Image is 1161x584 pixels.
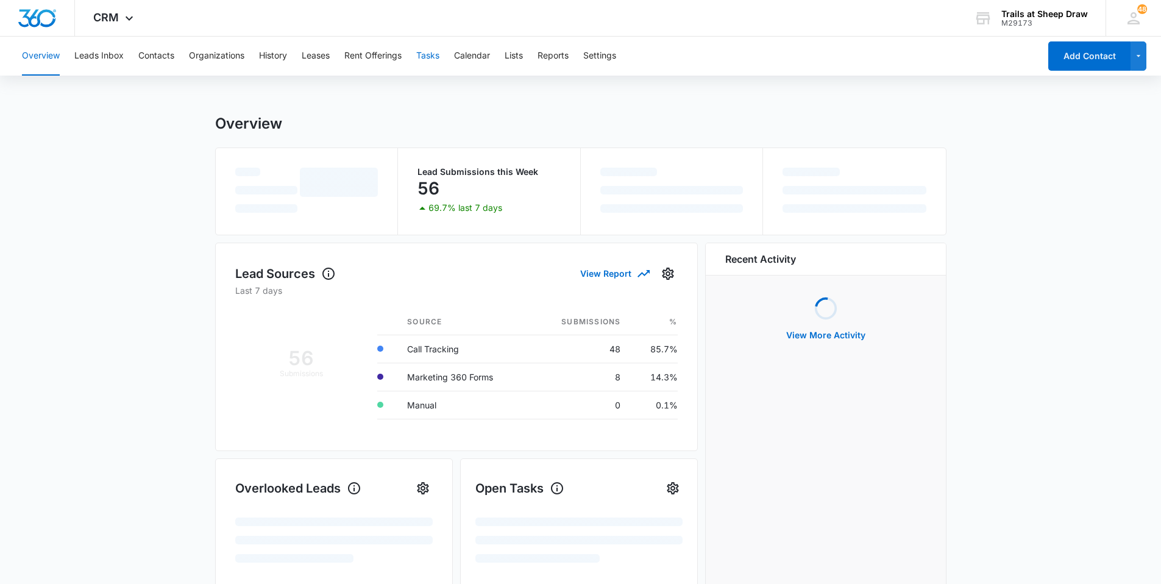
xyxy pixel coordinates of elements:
[428,204,502,212] p: 69.7% last 7 days
[235,479,361,497] h1: Overlooked Leads
[397,363,531,391] td: Marketing 360 Forms
[235,284,678,297] p: Last 7 days
[1048,41,1131,71] button: Add Contact
[663,479,683,498] button: Settings
[630,309,677,335] th: %
[416,37,439,76] button: Tasks
[1137,4,1147,14] div: notifications count
[774,321,878,350] button: View More Activity
[630,391,677,419] td: 0.1%
[417,179,439,198] p: 56
[344,37,402,76] button: Rent Offerings
[531,335,630,363] td: 48
[658,264,678,283] button: Settings
[531,309,630,335] th: Submissions
[630,335,677,363] td: 85.7%
[413,479,433,498] button: Settings
[74,37,124,76] button: Leads Inbox
[397,309,531,335] th: Source
[417,168,561,176] p: Lead Submissions this Week
[397,335,531,363] td: Call Tracking
[1001,19,1088,27] div: account id
[505,37,523,76] button: Lists
[538,37,569,76] button: Reports
[454,37,490,76] button: Calendar
[531,363,630,391] td: 8
[1001,9,1088,19] div: account name
[93,11,119,24] span: CRM
[189,37,244,76] button: Organizations
[215,115,282,133] h1: Overview
[259,37,287,76] button: History
[397,391,531,419] td: Manual
[235,265,336,283] h1: Lead Sources
[630,363,677,391] td: 14.3%
[580,263,648,284] button: View Report
[22,37,60,76] button: Overview
[138,37,174,76] button: Contacts
[725,252,796,266] h6: Recent Activity
[583,37,616,76] button: Settings
[531,391,630,419] td: 0
[1137,4,1147,14] span: 48
[302,37,330,76] button: Leases
[475,479,564,497] h1: Open Tasks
